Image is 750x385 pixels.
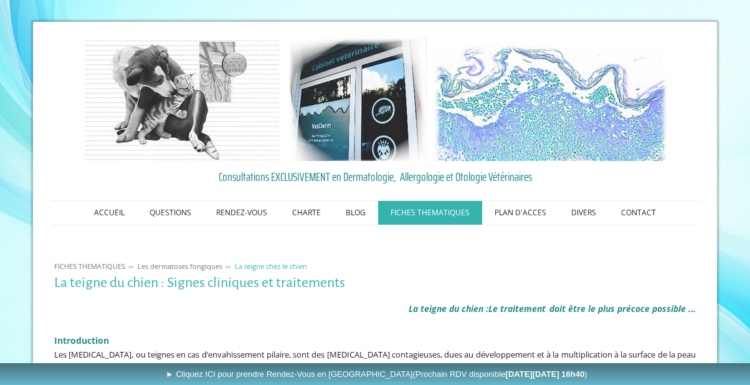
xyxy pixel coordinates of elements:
[413,369,587,379] span: (Prochain RDV disponible )
[409,303,488,314] span: La teigne du chien :
[54,275,696,291] h1: La teigne du chien : Signes cliniques et traitements
[488,303,546,314] span: Le traitement
[135,261,225,271] a: Les dermatoses fongiques
[138,261,222,271] span: Les dermatoses fongiques
[378,201,482,225] a: FICHES THEMATIQUES
[609,201,668,225] a: CONTACT
[549,303,696,314] span: doit être le plus précoce possible ...
[82,201,137,225] a: ACCUEIL
[54,167,696,186] a: Consultations EXCLUSIVEMENT en Dermatologie, Allergologie et Otologie Vétérinaires
[54,261,125,271] span: FICHES THEMATIQUES
[232,261,310,271] a: La teigne chez le chien
[166,369,587,379] span: ► Cliquez ICI pour prendre Rendez-Vous en [GEOGRAPHIC_DATA]
[235,261,307,271] span: La teigne chez le chien
[54,334,109,346] span: Introduction
[280,201,333,225] a: CHARTE
[204,201,280,225] a: RENDEZ-VOUS
[559,201,609,225] a: DIVERS
[51,261,128,271] a: FICHES THEMATIQUES
[333,201,378,225] a: BLOG
[137,201,204,225] a: QUESTIONS
[506,369,585,379] b: [DATE][DATE] 16h40
[482,201,559,225] a: PLAN D'ACCES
